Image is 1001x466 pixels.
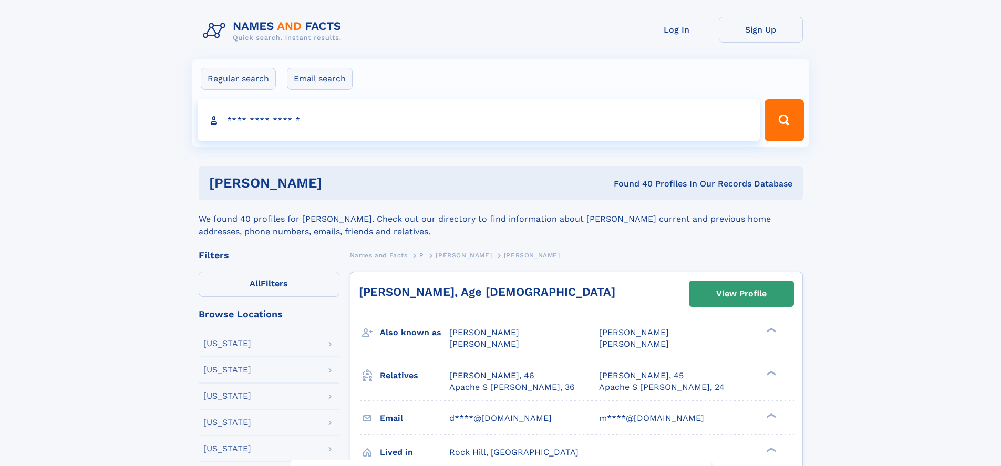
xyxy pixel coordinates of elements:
[203,444,251,453] div: [US_STATE]
[689,281,793,306] a: View Profile
[199,200,803,238] div: We found 40 profiles for [PERSON_NAME]. Check out our directory to find information about [PERSON...
[199,251,339,260] div: Filters
[504,252,560,259] span: [PERSON_NAME]
[436,252,492,259] span: [PERSON_NAME]
[449,327,519,337] span: [PERSON_NAME]
[468,178,792,190] div: Found 40 Profiles In Our Records Database
[449,447,579,457] span: Rock Hill, [GEOGRAPHIC_DATA]
[199,309,339,319] div: Browse Locations
[449,339,519,349] span: [PERSON_NAME]
[436,248,492,262] a: [PERSON_NAME]
[719,17,803,43] a: Sign Up
[209,177,468,190] h1: [PERSON_NAME]
[764,369,777,376] div: ❯
[765,99,803,141] button: Search Button
[287,68,353,90] label: Email search
[635,17,719,43] a: Log In
[203,339,251,348] div: [US_STATE]
[764,446,777,453] div: ❯
[203,418,251,427] div: [US_STATE]
[599,370,684,381] a: [PERSON_NAME], 45
[380,367,449,385] h3: Relatives
[764,327,777,334] div: ❯
[599,327,669,337] span: [PERSON_NAME]
[198,99,760,141] input: search input
[449,370,534,381] a: [PERSON_NAME], 46
[599,381,725,393] a: Apache S [PERSON_NAME], 24
[203,392,251,400] div: [US_STATE]
[419,252,424,259] span: P
[599,339,669,349] span: [PERSON_NAME]
[199,17,350,45] img: Logo Names and Facts
[250,278,261,288] span: All
[199,272,339,297] label: Filters
[201,68,276,90] label: Regular search
[419,248,424,262] a: P
[380,409,449,427] h3: Email
[359,285,615,298] a: [PERSON_NAME], Age [DEMOGRAPHIC_DATA]
[380,443,449,461] h3: Lived in
[380,324,449,341] h3: Also known as
[350,248,408,262] a: Names and Facts
[449,381,575,393] a: Apache S [PERSON_NAME], 36
[716,282,767,306] div: View Profile
[203,366,251,374] div: [US_STATE]
[764,412,777,419] div: ❯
